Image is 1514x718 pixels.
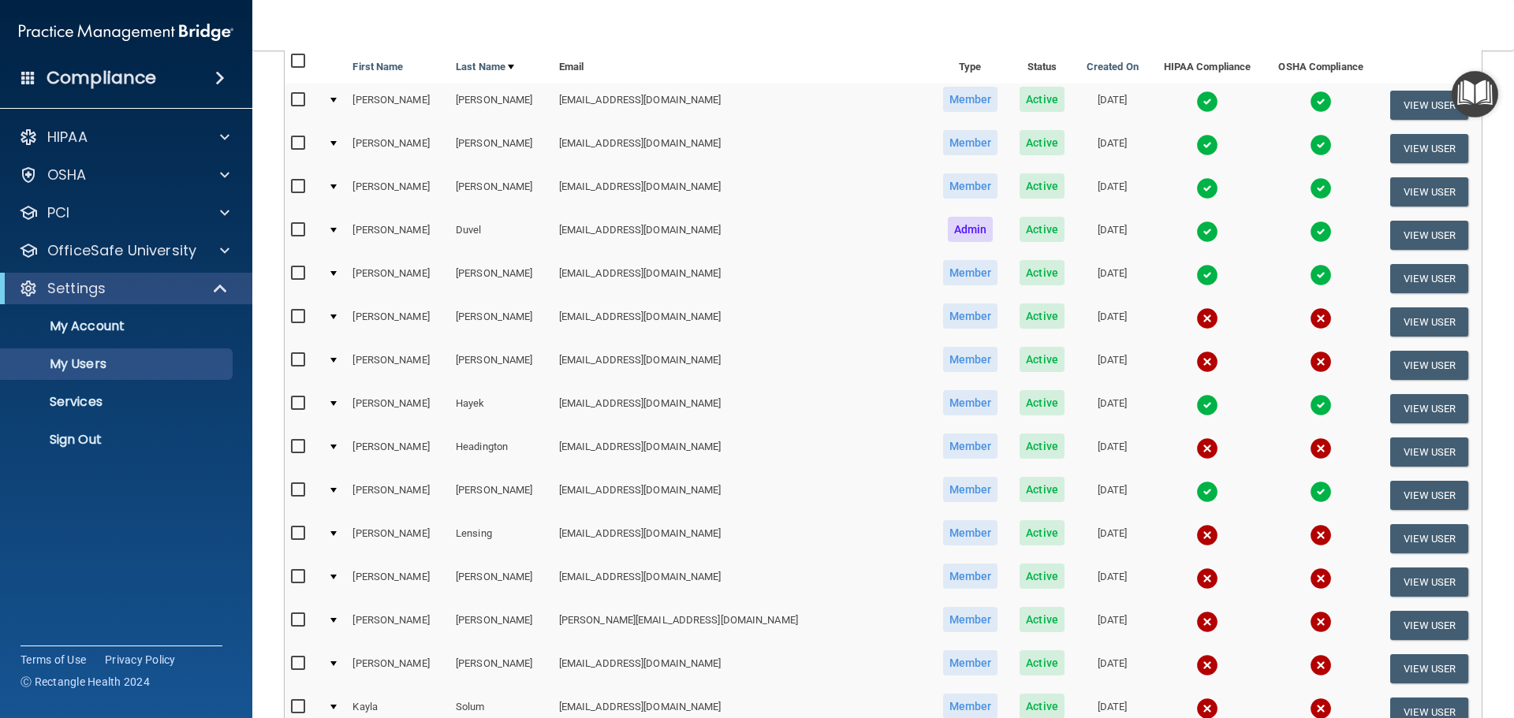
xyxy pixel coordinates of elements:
[346,127,449,170] td: [PERSON_NAME]
[1075,517,1150,560] td: [DATE]
[943,650,998,675] span: Member
[943,130,998,155] span: Member
[1075,257,1150,300] td: [DATE]
[553,300,931,344] td: [EMAIL_ADDRESS][DOMAIN_NAME]
[1310,524,1332,546] img: cross.ca9f0e7f.svg
[553,257,931,300] td: [EMAIL_ADDRESS][DOMAIN_NAME]
[553,344,931,387] td: [EMAIL_ADDRESS][DOMAIN_NAME]
[1196,221,1218,243] img: tick.e7d51cea.svg
[553,387,931,430] td: [EMAIL_ADDRESS][DOMAIN_NAME]
[1020,564,1065,589] span: Active
[1020,520,1065,545] span: Active
[1390,524,1468,553] button: View User
[1390,221,1468,250] button: View User
[1020,130,1065,155] span: Active
[346,474,449,517] td: [PERSON_NAME]
[1075,84,1150,127] td: [DATE]
[346,604,449,647] td: [PERSON_NAME]
[553,430,931,474] td: [EMAIL_ADDRESS][DOMAIN_NAME]
[1390,307,1468,337] button: View User
[1196,437,1218,459] img: cross.ca9f0e7f.svg
[10,356,226,372] p: My Users
[10,394,226,410] p: Services
[1390,91,1468,120] button: View User
[1150,46,1265,84] th: HIPAA Compliance
[47,241,196,260] p: OfficeSafe University
[1020,477,1065,502] span: Active
[346,170,449,214] td: [PERSON_NAME]
[19,279,229,298] a: Settings
[449,604,553,647] td: [PERSON_NAME]
[1310,351,1332,373] img: cross.ca9f0e7f.svg
[943,520,998,545] span: Member
[1390,611,1468,640] button: View User
[1196,351,1218,373] img: cross.ca9f0e7f.svg
[1020,390,1065,415] span: Active
[449,517,553,560] td: Lensing
[346,387,449,430] td: [PERSON_NAME]
[553,604,931,647] td: [PERSON_NAME][EMAIL_ADDRESS][DOMAIN_NAME]
[1310,567,1332,590] img: cross.ca9f0e7f.svg
[1020,650,1065,675] span: Active
[1196,264,1218,286] img: tick.e7d51cea.svg
[1310,307,1332,329] img: cross.ca9f0e7f.svg
[1390,177,1468,206] button: View User
[1196,611,1218,633] img: cross.ca9f0e7f.svg
[1196,177,1218,199] img: tick.e7d51cea.svg
[449,84,553,127] td: [PERSON_NAME]
[1020,87,1065,112] span: Active
[1390,654,1468,683] button: View User
[1310,91,1332,113] img: tick.e7d51cea.svg
[449,170,553,214] td: [PERSON_NAME]
[1310,394,1332,416] img: tick.e7d51cea.svg
[553,170,931,214] td: [EMAIL_ADDRESS][DOMAIN_NAME]
[1075,474,1150,517] td: [DATE]
[47,67,156,89] h4: Compliance
[1310,221,1332,243] img: tick.e7d51cea.svg
[449,387,553,430] td: Hayek
[456,58,514,76] a: Last Name
[346,214,449,257] td: [PERSON_NAME]
[1196,567,1218,590] img: cross.ca9f0e7f.svg
[1009,46,1076,84] th: Status
[449,560,553,604] td: [PERSON_NAME]
[352,58,403,76] a: First Name
[1020,607,1065,632] span: Active
[449,344,553,387] td: [PERSON_NAME]
[1310,437,1332,459] img: cross.ca9f0e7f.svg
[1075,127,1150,170] td: [DATE]
[449,647,553,690] td: [PERSON_NAME]
[346,647,449,690] td: [PERSON_NAME]
[1075,300,1150,344] td: [DATE]
[1075,560,1150,604] td: [DATE]
[1020,217,1065,242] span: Active
[19,166,229,184] a: OSHA
[105,652,176,668] a: Privacy Policy
[553,474,931,517] td: [EMAIL_ADDRESS][DOMAIN_NAME]
[346,84,449,127] td: [PERSON_NAME]
[1075,344,1150,387] td: [DATE]
[1310,654,1332,676] img: cross.ca9f0e7f.svg
[1452,71,1498,117] button: Open Resource Center
[1020,173,1065,199] span: Active
[1196,481,1218,503] img: tick.e7d51cea.svg
[1390,264,1468,293] button: View User
[10,318,226,334] p: My Account
[1075,387,1150,430] td: [DATE]
[1196,654,1218,676] img: cross.ca9f0e7f.svg
[1310,264,1332,286] img: tick.e7d51cea.svg
[1020,260,1065,285] span: Active
[47,279,106,298] p: Settings
[1075,170,1150,214] td: [DATE]
[1196,134,1218,156] img: tick.e7d51cea.svg
[553,517,931,560] td: [EMAIL_ADDRESS][DOMAIN_NAME]
[553,647,931,690] td: [EMAIL_ADDRESS][DOMAIN_NAME]
[47,166,87,184] p: OSHA
[19,128,229,147] a: HIPAA
[943,564,998,589] span: Member
[553,84,931,127] td: [EMAIL_ADDRESS][DOMAIN_NAME]
[948,217,994,242] span: Admin
[1265,46,1377,84] th: OSHA Compliance
[1390,437,1468,467] button: View User
[943,260,998,285] span: Member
